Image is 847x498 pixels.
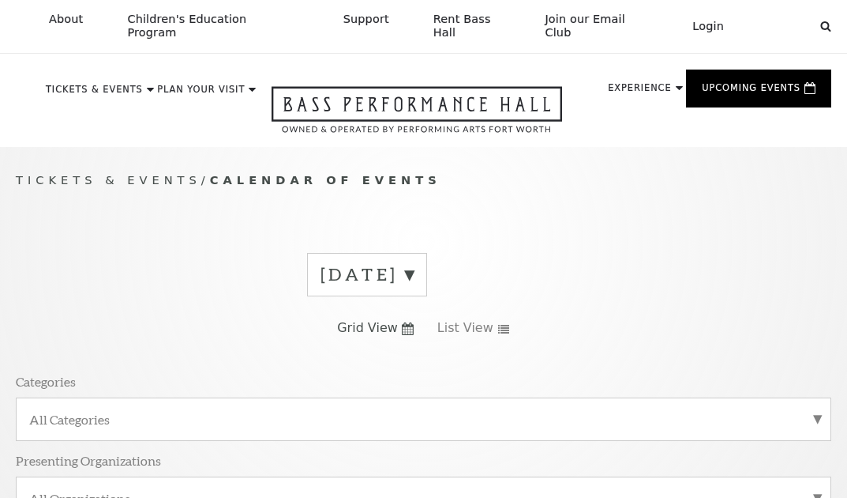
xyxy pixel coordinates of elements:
span: List View [437,319,493,337]
label: All Categories [29,411,818,428]
p: Support [343,13,389,26]
p: Presenting Organizations [16,452,161,469]
p: About [49,13,83,26]
span: Calendar of Events [210,173,441,187]
p: Tickets & Events [46,85,143,103]
span: Grid View [337,319,398,337]
p: Children's Education Program [127,13,298,40]
a: Login [680,7,736,46]
p: / [16,171,831,191]
span: Tickets & Events [16,173,201,187]
p: Upcoming Events [702,84,800,101]
p: Categories [16,373,76,390]
select: Select: [749,19,805,34]
p: Experience [608,84,671,101]
p: Rent Bass Hall [433,13,517,40]
p: Plan Your Visit [157,85,245,103]
label: [DATE] [320,262,414,287]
